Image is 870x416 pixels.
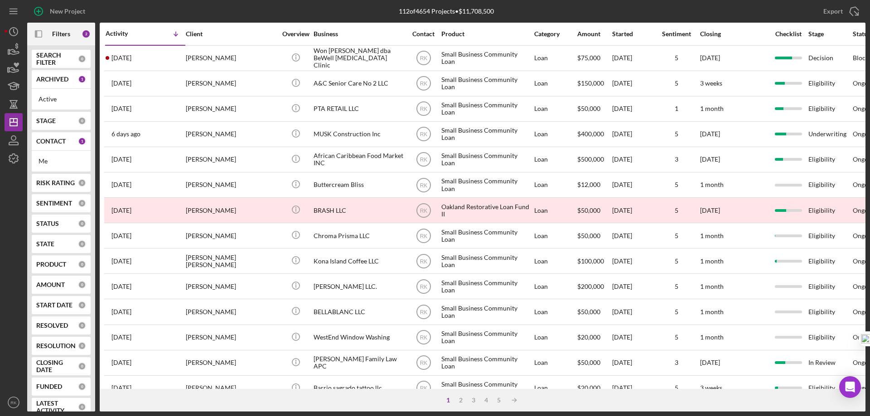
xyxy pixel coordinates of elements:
[700,384,722,392] time: 3 weeks
[106,30,145,37] div: Activity
[534,72,576,96] div: Loan
[808,376,852,400] div: Eligibility
[314,325,404,349] div: WestEnd Window Washing
[534,46,576,70] div: Loan
[111,181,131,188] time: 2025-08-13 21:58
[577,198,611,222] div: $50,000
[111,334,131,341] time: 2025-08-07 17:12
[808,300,852,324] div: Eligibility
[186,173,276,197] div: [PERSON_NAME]
[314,198,404,222] div: BRASH LLC
[78,199,86,207] div: 0
[441,274,532,298] div: Small Business Community Loan
[420,335,427,341] text: RK
[654,308,699,316] div: 5
[612,351,653,375] div: [DATE]
[186,224,276,248] div: [PERSON_NAME]
[78,240,86,248] div: 0
[612,122,653,146] div: [DATE]
[441,148,532,172] div: Small Business Community Loan
[78,403,86,411] div: 0
[700,130,720,138] time: [DATE]
[769,30,807,38] div: Checklist
[808,198,852,222] div: Eligibility
[534,249,576,273] div: Loan
[78,260,86,268] div: 0
[654,207,699,214] div: 5
[612,148,653,172] div: [DATE]
[78,362,86,370] div: 0
[534,122,576,146] div: Loan
[314,30,404,38] div: Business
[50,2,85,20] div: New Project
[612,97,653,121] div: [DATE]
[612,30,653,38] div: Started
[420,131,427,138] text: RK
[808,173,852,197] div: Eligibility
[577,376,611,400] div: $20,000
[36,342,76,349] b: RESOLUTION
[493,397,505,404] div: 5
[36,359,78,373] b: CLOSING DATE
[111,156,131,163] time: 2025-08-14 22:27
[654,156,699,163] div: 3
[420,283,427,290] text: RK
[612,224,653,248] div: [DATE]
[441,46,532,70] div: Small Business Community Loan
[39,96,84,103] div: Active
[406,30,440,38] div: Contact
[36,240,54,248] b: STATE
[534,376,576,400] div: Loan
[111,232,131,239] time: 2025-08-12 20:46
[186,274,276,298] div: [PERSON_NAME]
[36,200,72,207] b: SENTIMENT
[36,383,62,390] b: FUNDED
[314,351,404,375] div: [PERSON_NAME] Family Law APC
[314,300,404,324] div: BELLABLANC LLC
[78,75,86,83] div: 1
[839,376,861,398] div: Open Intercom Messenger
[612,249,653,273] div: [DATE]
[27,2,94,20] button: New Project
[808,30,852,38] div: Stage
[534,274,576,298] div: Loan
[39,158,84,165] div: Me
[186,148,276,172] div: [PERSON_NAME]
[111,207,131,214] time: 2025-08-12 21:12
[442,397,454,404] div: 1
[36,281,65,288] b: AMOUNT
[186,249,276,273] div: [PERSON_NAME] [PERSON_NAME]
[111,105,131,112] time: 2025-08-18 18:21
[420,233,427,239] text: RK
[612,46,653,70] div: [DATE]
[700,232,724,239] time: 1 month
[10,400,17,405] text: RK
[654,105,699,112] div: 1
[78,220,86,228] div: 0
[314,173,404,197] div: Buttercream Bliss
[186,198,276,222] div: [PERSON_NAME]
[441,122,532,146] div: Small Business Community Loan
[5,393,23,411] button: RK
[441,325,532,349] div: Small Business Community Loan
[577,97,611,121] div: $50,000
[111,80,131,87] time: 2025-08-20 04:07
[700,155,720,163] time: [DATE]
[36,179,75,186] b: RISK RATING
[808,249,852,273] div: Eligibility
[36,322,68,329] b: RESOLVED
[314,224,404,248] div: Chroma Prisma LLC
[420,106,427,112] text: RK
[577,300,611,324] div: $50,000
[700,105,724,112] time: 1 month
[111,283,131,290] time: 2025-08-10 05:21
[36,117,56,124] b: STAGE
[420,157,427,163] text: RK
[78,342,86,350] div: 0
[186,376,276,400] div: [PERSON_NAME]
[577,122,611,146] div: $400,000
[314,72,404,96] div: A&C Senior Care No 2 LLC
[78,281,86,289] div: 0
[36,52,78,66] b: SEARCH FILTER
[480,397,493,404] div: 4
